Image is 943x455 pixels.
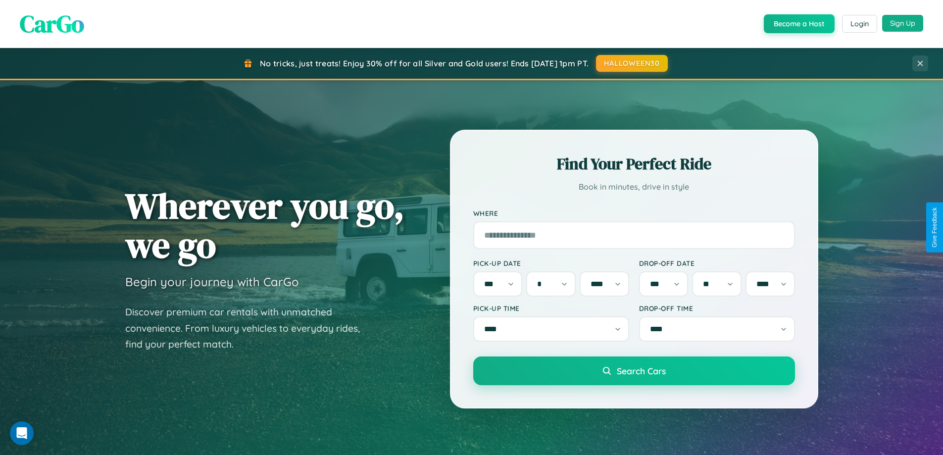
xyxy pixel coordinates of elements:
label: Where [473,209,795,217]
h2: Find Your Perfect Ride [473,153,795,175]
button: HALLOWEEN30 [596,55,668,72]
span: No tricks, just treats! Enjoy 30% off for all Silver and Gold users! Ends [DATE] 1pm PT. [260,58,589,68]
label: Drop-off Time [639,304,795,312]
iframe: Intercom live chat [10,421,34,445]
div: Give Feedback [931,207,938,248]
p: Discover premium car rentals with unmatched convenience. From luxury vehicles to everyday rides, ... [125,304,373,353]
button: Login [842,15,877,33]
p: Book in minutes, drive in style [473,180,795,194]
h3: Begin your journey with CarGo [125,274,299,289]
h1: Wherever you go, we go [125,186,404,264]
button: Sign Up [882,15,923,32]
button: Become a Host [764,14,835,33]
label: Drop-off Date [639,259,795,267]
span: CarGo [20,7,84,40]
span: Search Cars [617,365,666,376]
label: Pick-up Time [473,304,629,312]
button: Search Cars [473,356,795,385]
label: Pick-up Date [473,259,629,267]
